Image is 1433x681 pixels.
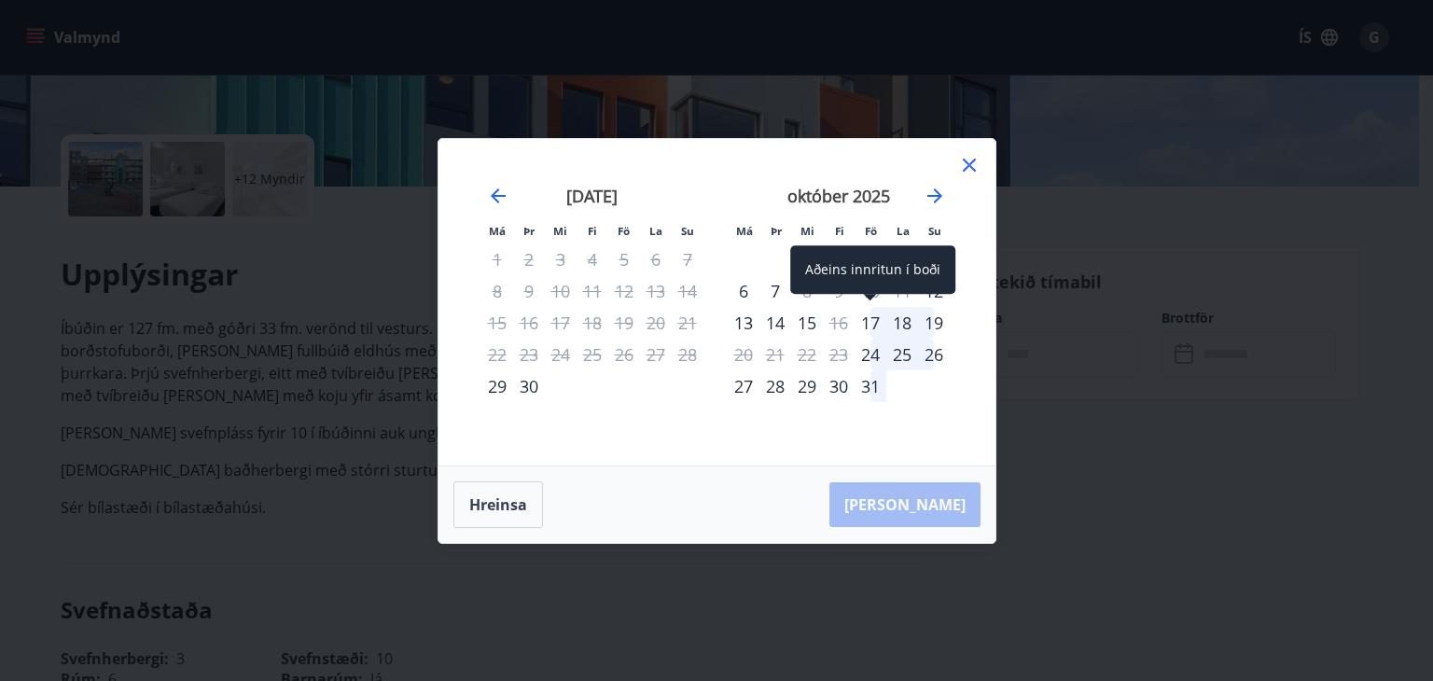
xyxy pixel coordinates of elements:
small: Fi [835,224,844,238]
small: Má [489,224,506,238]
small: La [897,224,910,238]
div: 30 [823,370,855,402]
div: 18 [886,307,918,339]
div: 27 [728,370,759,402]
small: Su [681,224,694,238]
div: Move forward to switch to the next month. [924,185,946,207]
td: Choose þriðjudagur, 28. október 2025 as your check-in date. It’s available. [759,370,791,402]
small: Fö [865,224,877,238]
td: Not available. fimmtudagur, 2. október 2025 [823,243,855,275]
div: 14 [759,307,791,339]
small: La [649,224,662,238]
small: Fi [588,224,597,238]
td: Not available. fimmtudagur, 11. september 2025 [577,275,608,307]
td: Choose þriðjudagur, 30. september 2025 as your check-in date. It’s available. [513,370,545,402]
small: Mi [800,224,814,238]
strong: [DATE] [566,185,618,207]
div: Aðeins innritun í boði [481,370,513,402]
td: Not available. sunnudagur, 28. september 2025 [672,339,703,370]
td: Not available. þriðjudagur, 16. september 2025 [513,307,545,339]
td: Not available. miðvikudagur, 3. september 2025 [545,243,577,275]
div: 30 [513,370,545,402]
td: Not available. laugardagur, 6. september 2025 [640,243,672,275]
td: Choose laugardagur, 25. október 2025 as your check-in date. It’s available. [886,339,918,370]
td: Choose miðvikudagur, 29. október 2025 as your check-in date. It’s available. [791,370,823,402]
td: Choose sunnudagur, 5. október 2025 as your check-in date. It’s available. [918,243,950,275]
div: Aðeins útritun í boði [823,243,855,275]
div: 28 [759,370,791,402]
button: Hreinsa [453,481,543,528]
td: Choose föstudagur, 24. október 2025 as your check-in date. It’s available. [855,339,886,370]
td: Not available. föstudagur, 12. september 2025 [608,275,640,307]
td: Not available. laugardagur, 4. október 2025 [886,243,918,275]
td: Choose þriðjudagur, 7. október 2025 as your check-in date. It’s available. [759,275,791,307]
div: Aðeins innritun í boði [855,339,886,370]
td: Choose mánudagur, 6. október 2025 as your check-in date. It’s available. [728,275,759,307]
td: Not available. laugardagur, 27. september 2025 [640,339,672,370]
td: Not available. mánudagur, 1. september 2025 [481,243,513,275]
small: Þr [771,224,782,238]
td: Not available. þriðjudagur, 23. september 2025 [513,339,545,370]
td: Not available. sunnudagur, 14. september 2025 [672,275,703,307]
div: Move backward to switch to the previous month. [487,185,509,207]
td: Not available. fimmtudagur, 4. september 2025 [577,243,608,275]
td: Choose mánudagur, 13. október 2025 as your check-in date. It’s available. [728,307,759,339]
td: Not available. sunnudagur, 21. september 2025 [672,307,703,339]
td: Not available. mánudagur, 15. september 2025 [481,307,513,339]
div: 29 [791,370,823,402]
div: 7 [759,275,791,307]
div: 26 [918,339,950,370]
td: Not available. fimmtudagur, 23. október 2025 [823,339,855,370]
td: Not available. laugardagur, 20. september 2025 [640,307,672,339]
td: Not available. miðvikudagur, 17. september 2025 [545,307,577,339]
small: Má [736,224,753,238]
div: 6 [728,275,759,307]
small: Su [928,224,941,238]
td: Choose miðvikudagur, 1. október 2025 as your check-in date. It’s available. [791,243,823,275]
small: Þr [523,224,535,238]
td: Choose laugardagur, 18. október 2025 as your check-in date. It’s available. [886,307,918,339]
td: Choose föstudagur, 31. október 2025 as your check-in date. It’s available. [855,370,886,402]
div: 31 [855,370,886,402]
td: Not available. mánudagur, 20. október 2025 [728,339,759,370]
td: Choose sunnudagur, 19. október 2025 as your check-in date. It’s available. [918,307,950,339]
td: Choose þriðjudagur, 14. október 2025 as your check-in date. It’s available. [759,307,791,339]
td: Choose fimmtudagur, 30. október 2025 as your check-in date. It’s available. [823,370,855,402]
td: Not available. föstudagur, 5. september 2025 [608,243,640,275]
strong: október 2025 [787,185,890,207]
div: Aðeins innritun í boði [855,307,886,339]
td: Choose sunnudagur, 26. október 2025 as your check-in date. It’s available. [918,339,950,370]
td: Not available. þriðjudagur, 9. september 2025 [513,275,545,307]
div: 15 [791,307,823,339]
td: Not available. fimmtudagur, 18. september 2025 [577,307,608,339]
td: Choose mánudagur, 29. september 2025 as your check-in date. It’s available. [481,370,513,402]
td: Not available. þriðjudagur, 21. október 2025 [759,339,791,370]
td: Not available. miðvikudagur, 24. september 2025 [545,339,577,370]
td: Choose mánudagur, 27. október 2025 as your check-in date. It’s available. [728,370,759,402]
td: Not available. föstudagur, 26. september 2025 [608,339,640,370]
td: Not available. laugardagur, 13. september 2025 [640,275,672,307]
div: Aðeins innritun í boði [790,245,955,294]
td: Not available. miðvikudagur, 10. september 2025 [545,275,577,307]
div: 1 [791,243,823,275]
td: Not available. miðvikudagur, 22. október 2025 [791,339,823,370]
td: Not available. fimmtudagur, 16. október 2025 [823,307,855,339]
div: 25 [886,339,918,370]
td: Not available. mánudagur, 22. september 2025 [481,339,513,370]
small: Fö [618,224,630,238]
td: Not available. þriðjudagur, 2. september 2025 [513,243,545,275]
td: Not available. föstudagur, 3. október 2025 [855,243,886,275]
div: Aðeins útritun í boði [728,339,759,370]
td: Not available. mánudagur, 8. september 2025 [481,275,513,307]
div: 13 [728,307,759,339]
div: 19 [918,307,950,339]
td: Choose miðvikudagur, 15. október 2025 as your check-in date. It’s available. [791,307,823,339]
div: Calendar [461,161,973,443]
div: Aðeins útritun í boði [823,307,855,339]
td: Not available. föstudagur, 19. september 2025 [608,307,640,339]
td: Choose föstudagur, 17. október 2025 as your check-in date. It’s available. [855,307,886,339]
td: Not available. fimmtudagur, 25. september 2025 [577,339,608,370]
small: Mi [553,224,567,238]
div: Aðeins innritun í boði [918,243,950,275]
td: Not available. sunnudagur, 7. september 2025 [672,243,703,275]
